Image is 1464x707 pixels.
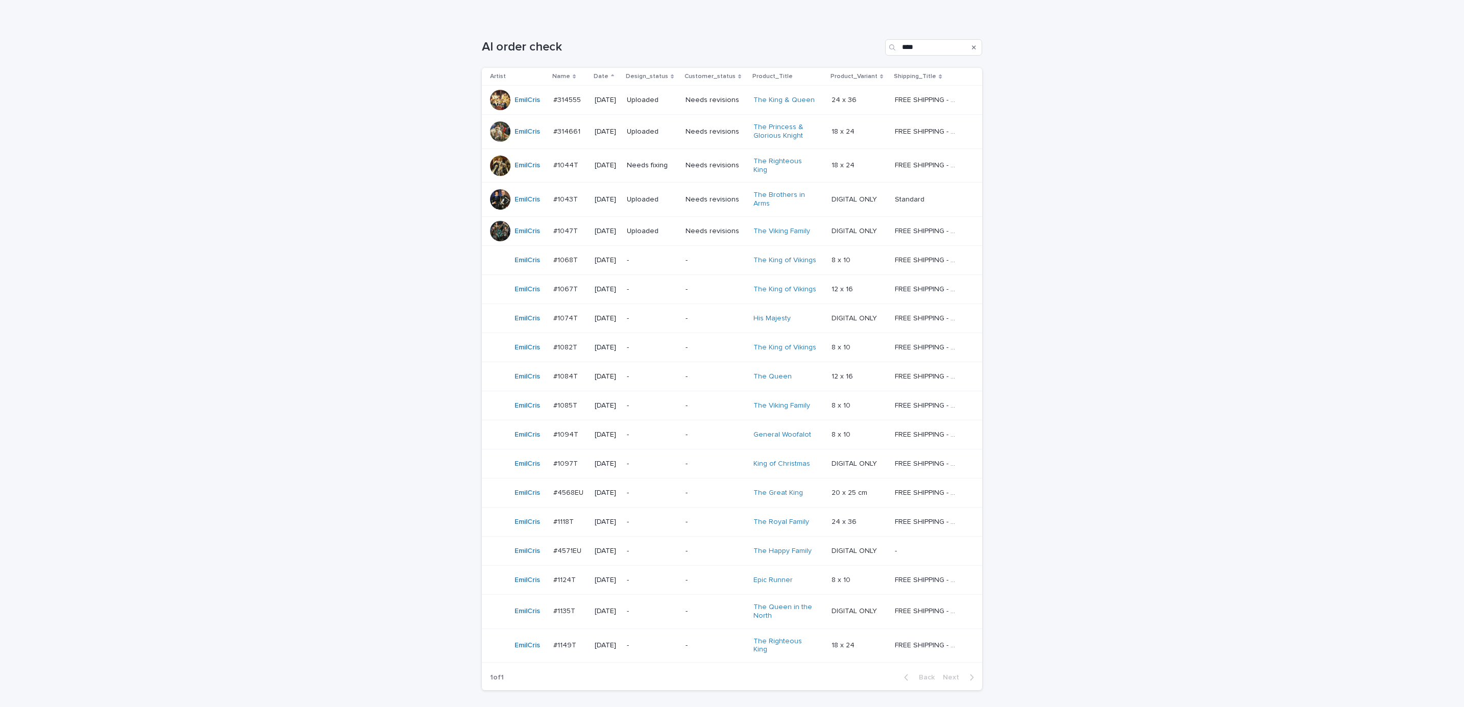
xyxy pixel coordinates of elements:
p: 18 x 24 [832,639,857,650]
p: - [627,431,677,439]
p: [DATE] [595,195,619,204]
p: #1068T [553,254,580,265]
p: FREE SHIPPING - preview in 1-2 business days, after your approval delivery will take 5-10 b.d. [895,370,961,381]
p: FREE SHIPPING - preview in 1-2 business days, after your approval delivery will take 5-10 b.d. [895,159,961,170]
a: The Queen in the North [753,603,817,620]
p: FREE SHIPPING - preview in 1-2 business days, after your approval delivery will take 5-10 b.d. [895,458,961,468]
a: The Viking Family [753,227,810,236]
h1: AI order check [482,40,881,55]
tr: EmilCris #1085T#1085T [DATE]--The Viking Family 8 x 108 x 10 FREE SHIPPING - preview in 1-2 busin... [482,391,982,420]
p: #1149T [553,639,578,650]
tr: EmilCris #1068T#1068T [DATE]--The King of Vikings 8 x 108 x 10 FREE SHIPPING - preview in 1-2 bus... [482,245,982,274]
a: General Woofalot [753,431,811,439]
p: Uploaded [627,195,677,204]
p: Needs revisions [686,227,745,236]
p: - [686,547,745,555]
p: Artist [490,71,506,82]
a: EmilCris [515,285,540,294]
p: Needs revisions [686,161,745,170]
tr: EmilCris #4571EU#4571EU [DATE]--The Happy Family DIGITAL ONLYDIGITAL ONLY -- [482,536,982,565]
p: #1118T [553,516,576,526]
p: - [686,431,745,439]
a: EmilCris [515,314,540,323]
tr: EmilCris #314555#314555 [DATE]UploadedNeeds revisionsThe King & Queen 24 x 3624 x 36 FREE SHIPPIN... [482,86,982,115]
p: DIGITAL ONLY [832,312,879,323]
span: Back [913,674,935,681]
p: - [686,401,745,410]
p: Date [594,71,608,82]
p: FREE SHIPPING - preview in 1-2 business days, after your approval delivery will take 5-10 b.d. [895,399,961,410]
p: [DATE] [595,489,619,497]
a: The Royal Family [753,518,809,526]
tr: EmilCris #1074T#1074T [DATE]--His Majesty DIGITAL ONLYDIGITAL ONLY FREE SHIPPING - preview in 1-2... [482,304,982,333]
p: [DATE] [595,431,619,439]
p: [DATE] [595,256,619,265]
a: King of Christmas [753,460,810,468]
p: 24 x 36 [832,94,859,105]
p: [DATE] [595,285,619,294]
p: FREE SHIPPING - preview in 1-2 business days, after your approval delivery will take 5-10 b.d. [895,639,961,650]
a: EmilCris [515,431,540,439]
p: #314555 [553,94,583,105]
p: - [627,641,677,650]
p: Uploaded [627,96,677,105]
p: [DATE] [595,96,619,105]
p: [DATE] [595,641,619,650]
p: [DATE] [595,607,619,616]
p: 1 of 1 [482,665,512,690]
p: DIGITAL ONLY [832,225,879,236]
p: Design_status [626,71,668,82]
p: - [627,401,677,410]
p: 24 x 36 [832,516,859,526]
tr: EmilCris #314661#314661 [DATE]UploadedNeeds revisionsThe Princess & Glorious Knight 18 x 2418 x 2... [482,115,982,149]
p: [DATE] [595,401,619,410]
p: - [686,489,745,497]
p: FREE SHIPPING - preview in 1-2 business days, after your approval delivery will take 5-10 b.d. [895,516,961,526]
a: The King of Vikings [753,343,816,352]
a: EmilCris [515,195,540,204]
p: #1085T [553,399,579,410]
p: - [627,518,677,526]
p: 20 x 25 cm [832,487,869,497]
p: 8 x 10 [832,574,852,585]
a: EmilCris [515,607,540,616]
p: FREE SHIPPING - preview in 1-2 business days, after your approval delivery will take 5-10 b.d. [895,225,961,236]
p: - [686,372,745,381]
p: #1135T [553,605,577,616]
p: #1094T [553,428,580,439]
a: The Happy Family [753,547,812,555]
p: - [627,256,677,265]
tr: EmilCris #1097T#1097T [DATE]--King of Christmas DIGITAL ONLYDIGITAL ONLY FREE SHIPPING - preview ... [482,449,982,478]
p: - [686,518,745,526]
a: Epic Runner [753,576,793,585]
a: EmilCris [515,372,540,381]
p: 8 x 10 [832,254,852,265]
p: DIGITAL ONLY [832,605,879,616]
tr: EmilCris #4568EU#4568EU [DATE]--The Great King 20 x 25 cm20 x 25 cm FREE SHIPPING - preview in 1-... [482,478,982,507]
p: [DATE] [595,460,619,468]
p: 12 x 16 [832,283,855,294]
tr: EmilCris #1044T#1044T [DATE]Needs fixingNeeds revisionsThe Righteous King 18 x 2418 x 24 FREE SHI... [482,148,982,183]
p: DIGITAL ONLY [832,193,879,204]
p: [DATE] [595,372,619,381]
p: DIGITAL ONLY [832,458,879,468]
p: [DATE] [595,128,619,136]
a: EmilCris [515,161,540,170]
p: [DATE] [595,227,619,236]
p: #1097T [553,458,580,468]
p: FREE SHIPPING - preview in 1-2 business days, after your approval delivery will take 5-10 b.d. [895,312,961,323]
tr: EmilCris #1043T#1043T [DATE]UploadedNeeds revisionsThe Brothers in Arms DIGITAL ONLYDIGITAL ONLY ... [482,183,982,217]
tr: EmilCris #1084T#1084T [DATE]--The Queen 12 x 1612 x 16 FREE SHIPPING - preview in 1-2 business da... [482,362,982,391]
p: FREE SHIPPING - preview in 1-2 business days, after your approval delivery will take 5-10 b.d. [895,574,961,585]
p: DIGITAL ONLY [832,545,879,555]
p: 12 x 16 [832,370,855,381]
a: The Viking Family [753,401,810,410]
tr: EmilCris #1047T#1047T [DATE]UploadedNeeds revisionsThe Viking Family DIGITAL ONLYDIGITAL ONLY FRE... [482,216,982,245]
p: #1067T [553,283,580,294]
a: EmilCris [515,518,540,526]
p: FREE SHIPPING - preview in 1-2 business days, after your approval delivery will take 5-10 b.d. [895,341,961,352]
p: Uploaded [627,227,677,236]
p: [DATE] [595,518,619,526]
p: Name [552,71,570,82]
p: #1084T [553,370,580,381]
